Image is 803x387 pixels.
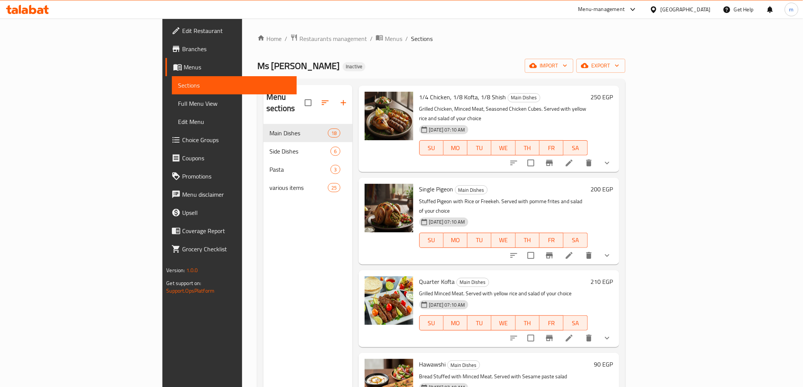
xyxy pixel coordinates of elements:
[471,143,488,154] span: TU
[598,154,616,172] button: show more
[263,160,352,179] div: Pasta3
[182,244,290,254] span: Grocery Checklist
[447,235,464,246] span: MO
[494,235,512,246] span: WE
[182,208,290,217] span: Upsell
[328,184,340,191] span: 25
[603,158,612,168] svg: Show Choices
[516,233,540,248] button: TH
[540,329,559,347] button: Branch-specific-item
[182,226,290,235] span: Coverage Report
[426,126,468,133] span: [DATE] 07:10 AM
[165,149,296,167] a: Coupons
[494,143,512,154] span: WE
[419,372,591,381] p: Bread Stuffed with Minced Meat. Served with Sesame paste salad
[419,233,444,248] button: SU
[471,235,488,246] span: TU
[543,143,561,154] span: FR
[165,204,296,222] a: Upsell
[419,183,453,195] span: Single Pigeon
[328,183,340,192] div: items
[444,140,468,155] button: MO
[789,5,794,14] span: m
[444,315,468,331] button: MO
[184,63,290,72] span: Menus
[661,5,711,14] div: [GEOGRAPHIC_DATA]
[178,117,290,126] span: Edit Menu
[491,315,515,331] button: WE
[182,190,290,199] span: Menu disclaimer
[540,140,564,155] button: FR
[172,113,296,131] a: Edit Menu
[598,329,616,347] button: show more
[591,276,613,287] h6: 210 EGP
[505,329,523,347] button: sort-choices
[525,59,573,73] button: import
[580,246,598,265] button: delete
[457,278,489,287] span: Main Dishes
[426,301,468,309] span: [DATE] 07:10 AM
[165,58,296,76] a: Menus
[263,142,352,160] div: Side Dishes6
[540,315,564,331] button: FR
[598,246,616,265] button: show more
[419,359,446,370] span: Hawawshi
[269,147,331,156] span: Side Dishes
[519,143,537,154] span: TH
[182,172,290,181] span: Promotions
[491,140,515,155] button: WE
[182,44,290,53] span: Branches
[505,154,523,172] button: sort-choices
[172,76,296,94] a: Sections
[491,233,515,248] button: WE
[178,81,290,90] span: Sections
[519,318,537,329] span: TH
[165,22,296,40] a: Edit Restaurant
[468,315,491,331] button: TU
[331,166,340,173] span: 3
[328,128,340,138] div: items
[331,165,340,174] div: items
[165,167,296,185] a: Promotions
[519,235,537,246] span: TH
[540,246,559,265] button: Branch-specific-item
[419,91,506,103] span: 1/4 Chicken, 1/8 Kofta, 1/8 Shish
[411,34,433,43] span: Sections
[419,197,588,216] p: Stuffed Pigeon with Rice or Freekeh. Served with pomme frites and salad of your choice
[508,93,540,102] span: Main Dishes
[365,276,413,325] img: Quarter Kofta
[565,251,574,260] a: Edit menu item
[263,121,352,200] nav: Menu sections
[182,135,290,144] span: Choice Groups
[331,147,340,156] div: items
[448,361,480,370] span: Main Dishes
[591,92,613,102] h6: 250 EGP
[516,315,540,331] button: TH
[576,59,625,73] button: export
[580,329,598,347] button: delete
[419,104,588,123] p: Grilled Chicken, Minced Meat, Seasoned Chicken Cubes. Served with yellow rice and salad of your c...
[423,143,441,154] span: SU
[457,278,489,287] div: Main Dishes
[165,40,296,58] a: Branches
[419,276,455,287] span: Quarter Kofta
[376,34,402,44] a: Menus
[269,183,328,192] span: various items
[165,185,296,204] a: Menu disclaimer
[165,131,296,149] a: Choice Groups
[447,143,464,154] span: MO
[494,318,512,329] span: WE
[505,246,523,265] button: sort-choices
[565,158,574,168] a: Edit menu item
[182,26,290,35] span: Edit Restaurant
[166,265,185,275] span: Version:
[269,165,331,174] span: Pasta
[583,61,619,71] span: export
[365,92,413,140] img: 1/4 Chicken, 1/8 Kofta, 1/8 Shish
[331,148,340,155] span: 6
[516,140,540,155] button: TH
[178,99,290,108] span: Full Menu View
[447,360,480,370] div: Main Dishes
[419,315,444,331] button: SU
